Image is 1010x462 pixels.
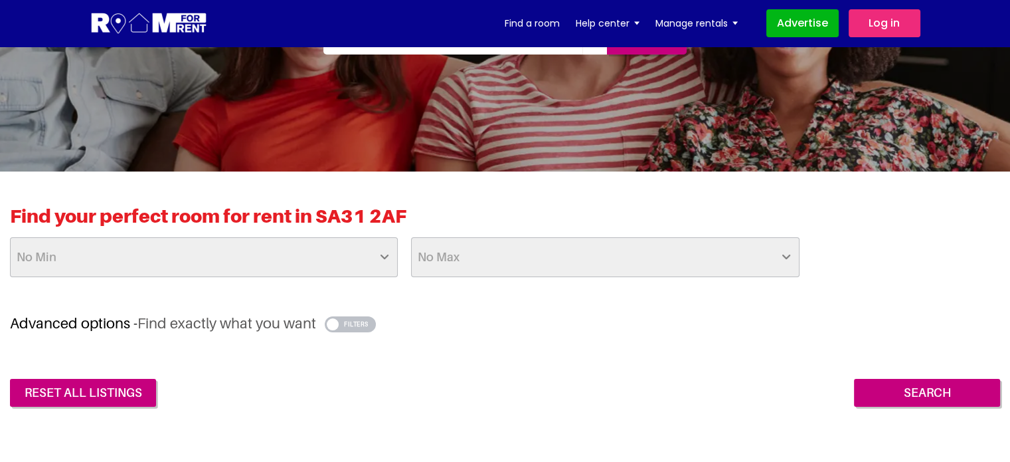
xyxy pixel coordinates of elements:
[10,205,1000,237] h2: Find your perfect room for rent in SA31 2AF
[10,379,156,407] a: reset all listings
[137,314,316,332] span: Find exactly what you want
[655,13,738,33] a: Manage rentals
[854,379,1000,407] input: Search
[576,13,639,33] a: Help center
[849,9,920,37] a: Log in
[766,9,839,37] a: Advertise
[505,13,560,33] a: Find a room
[90,11,208,36] img: Logo for Room for Rent, featuring a welcoming design with a house icon and modern typography
[10,314,1000,332] h3: Advanced options -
